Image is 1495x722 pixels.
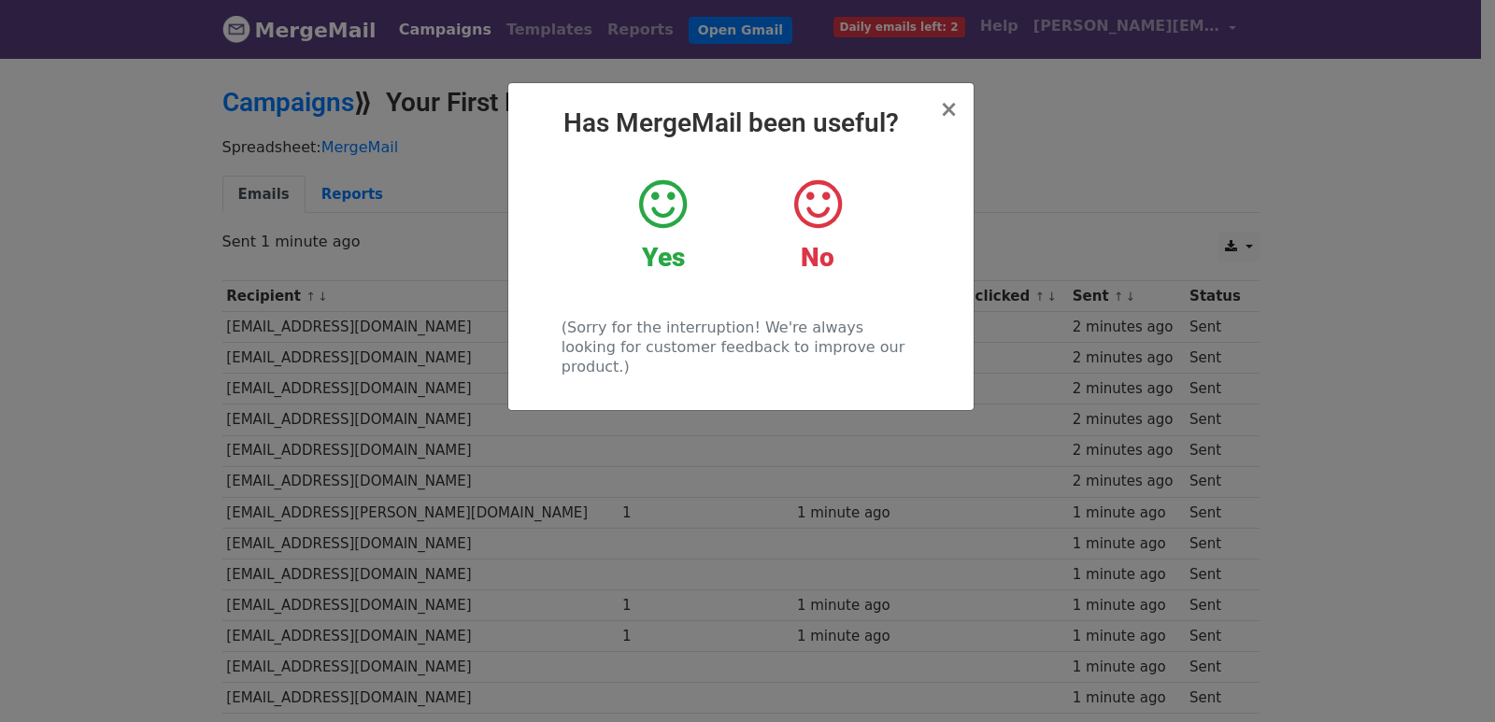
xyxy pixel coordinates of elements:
[562,318,919,376] p: (Sorry for the interruption! We're always looking for customer feedback to improve our product.)
[754,177,880,274] a: No
[939,98,958,120] button: Close
[939,96,958,122] span: ×
[642,242,685,273] strong: Yes
[600,177,726,274] a: Yes
[523,107,959,139] h2: Has MergeMail been useful?
[801,242,834,273] strong: No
